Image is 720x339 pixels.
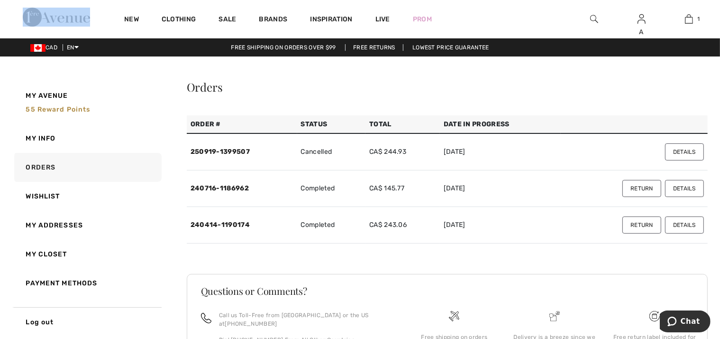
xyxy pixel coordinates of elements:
[12,307,162,337] a: Log out
[345,44,403,51] a: Free Returns
[375,14,390,24] a: Live
[12,211,162,240] a: My Addresses
[297,170,366,207] td: Completed
[201,313,211,323] img: call
[665,143,704,160] button: Details
[297,115,366,133] th: Status
[12,182,162,211] a: Wishlist
[440,133,561,170] td: [DATE]
[191,184,249,192] a: 240716-1186962
[638,13,646,25] img: My Info
[297,207,366,244] td: Completed
[12,240,162,269] a: My Closet
[440,207,561,244] td: [DATE]
[259,15,288,25] a: Brands
[310,15,352,25] span: Inspiration
[12,124,162,153] a: My Info
[665,13,712,25] a: 1
[665,180,704,197] button: Details
[223,44,344,51] a: Free shipping on orders over $99
[12,153,162,182] a: Orders
[187,115,297,133] th: Order #
[440,115,561,133] th: Date in Progress
[638,14,646,23] a: Sign In
[685,13,693,25] img: My Bag
[30,44,61,51] span: CAD
[26,91,68,101] span: My Avenue
[449,311,459,321] img: Free shipping on orders over $99
[440,170,561,207] td: [DATE]
[67,44,79,51] span: EN
[590,13,598,25] img: search the website
[365,133,440,170] td: CA$ 244.93
[413,14,432,24] a: Prom
[622,180,661,197] button: Return
[191,221,250,229] a: 240414-1190174
[12,269,162,298] a: Payment Methods
[660,311,711,334] iframe: Opens a widget where you can chat to one of our agents
[549,311,560,321] img: Delivery is a breeze since we pay the duties!
[365,207,440,244] td: CA$ 243.06
[26,105,91,113] span: 55 Reward points
[405,44,497,51] a: Lowest Price Guarantee
[219,311,393,328] p: Call us Toll-Free from [GEOGRAPHIC_DATA] or the US at
[201,286,693,296] h3: Questions or Comments?
[297,133,366,170] td: Cancelled
[698,15,700,23] span: 1
[365,170,440,207] td: CA$ 145.77
[225,320,277,327] a: [PHONE_NUMBER]
[187,81,708,93] div: Orders
[191,148,250,156] a: 250919-1399507
[219,15,236,25] a: Sale
[665,217,704,234] button: Details
[30,44,46,52] img: Canadian Dollar
[162,15,196,25] a: Clothing
[649,311,660,321] img: Free shipping on orders over $99
[622,217,661,234] button: Return
[124,15,139,25] a: New
[23,8,90,27] img: 1ère Avenue
[618,27,665,37] div: A
[365,115,440,133] th: Total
